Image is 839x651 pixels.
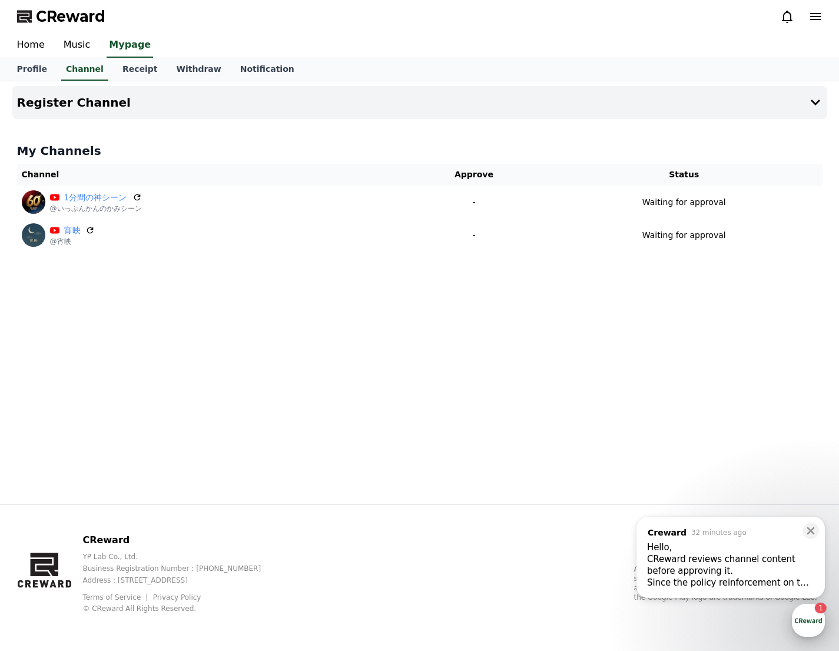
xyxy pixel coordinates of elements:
[64,224,81,237] a: 宵映
[642,196,726,209] p: Waiting for approval
[98,392,132,401] span: Messages
[17,7,105,26] a: CReward
[82,552,280,561] p: YP Lab Co., Ltd.
[61,58,108,81] a: Channel
[36,7,105,26] span: CReward
[4,374,78,403] a: Home
[50,204,142,213] p: @いっぷんかんのかみシーン
[407,196,541,209] p: -
[82,564,280,573] p: Business Registration Number : [PHONE_NUMBER]
[17,143,823,159] h4: My Channels
[167,58,230,81] a: Withdraw
[120,373,124,382] span: 1
[8,58,57,81] a: Profile
[546,164,823,186] th: Status
[78,374,152,403] a: 1Messages
[54,33,100,58] a: Music
[174,391,203,401] span: Settings
[107,33,153,58] a: Mypage
[17,164,402,186] th: Channel
[113,58,167,81] a: Receipt
[152,374,226,403] a: Settings
[402,164,546,186] th: Approve
[22,190,45,214] img: 1分間の神シーン
[82,576,280,585] p: Address : [STREET_ADDRESS]
[82,604,280,613] p: © CReward All Rights Reserved.
[82,593,150,602] a: Terms of Service
[22,223,45,247] img: 宵映
[642,229,726,242] p: Waiting for approval
[12,86,827,119] button: Register Channel
[407,229,541,242] p: -
[30,391,51,401] span: Home
[64,191,128,204] a: 1分間の神シーン
[17,96,131,109] h4: Register Channel
[82,533,280,547] p: CReward
[8,33,54,58] a: Home
[634,564,823,602] p: App Store, iCloud, iCloud Drive, and iTunes Store are service marks of Apple Inc., registered in ...
[231,58,304,81] a: Notification
[153,593,201,602] a: Privacy Policy
[50,237,95,246] p: @宵映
